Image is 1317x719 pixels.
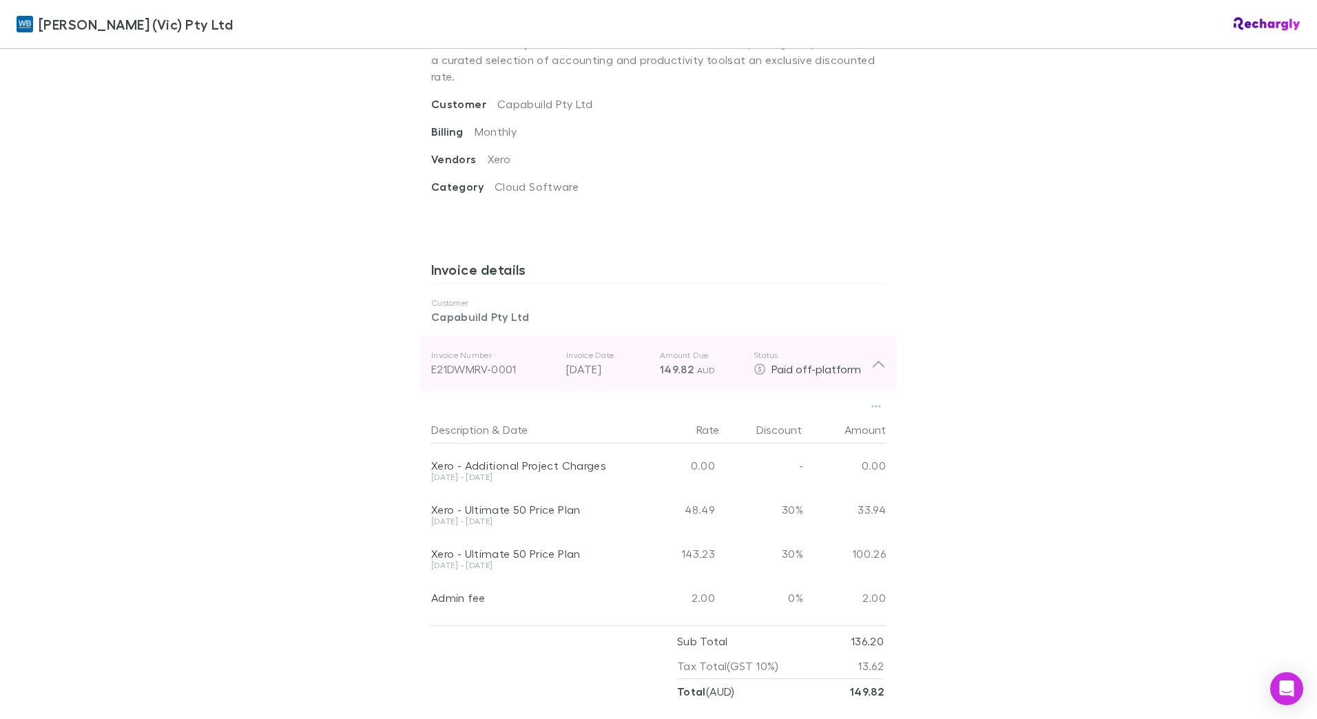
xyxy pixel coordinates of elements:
strong: 149.82 [850,685,884,698]
div: 0% [720,576,803,620]
div: 30% [720,488,803,532]
div: Open Intercom Messenger [1270,672,1303,705]
span: Billing [431,125,475,138]
button: Date [503,416,528,444]
p: Amount Due [660,350,743,361]
div: 0.00 [803,444,886,488]
p: Invoice Date [566,350,649,361]
img: William Buck (Vic) Pty Ltd's Logo [17,16,33,32]
h3: Invoice details [431,261,886,283]
div: 143.23 [638,532,720,576]
div: Xero - Ultimate 50 Price Plan [431,547,632,561]
div: Xero - Ultimate 50 Price Plan [431,503,632,517]
p: Customer [431,298,886,309]
img: Rechargly Logo [1234,17,1300,31]
div: Admin fee [431,591,632,605]
span: Customer [431,97,497,111]
p: Sub Total [677,629,727,654]
div: 30% [720,532,803,576]
span: Cloud Software [495,180,579,193]
div: Xero - Additional Project Charges [431,459,632,472]
div: E21DWMRV-0001 [431,361,555,377]
div: 100.26 [803,532,886,576]
div: [DATE] - [DATE] [431,473,632,481]
span: Paid off-platform [771,362,861,375]
span: Capabuild Pty Ltd [497,97,592,110]
span: Vendors [431,152,488,166]
p: Invoice Number [431,350,555,361]
div: 48.49 [638,488,720,532]
span: Monthly [475,125,517,138]
button: Description [431,416,489,444]
div: 0.00 [638,444,720,488]
p: 13.62 [858,654,884,678]
div: Invoice NumberE21DWMRV-0001Invoice Date[DATE]Amount Due149.82 AUDStatusPaid off-platform [420,336,897,391]
div: [DATE] - [DATE] [431,561,632,570]
span: 149.82 [660,362,694,376]
div: [DATE] - [DATE] [431,517,632,525]
p: [DATE] [566,361,649,377]
p: Status [754,350,871,361]
div: 33.94 [803,488,886,532]
p: Capabuild Pty Ltd [431,309,886,325]
p: 136.20 [851,629,884,654]
div: - [720,444,803,488]
span: AUD [697,365,716,375]
p: Tax Total (GST 10%) [677,654,779,678]
p: ( AUD ) [677,679,735,704]
p: . The software suite subscription gives you access to a curated selection of accounting and produ... [431,24,886,96]
span: Category [431,180,495,194]
div: 2.00 [638,576,720,620]
span: Xero [488,152,510,165]
div: 2.00 [803,576,886,620]
div: & [431,416,632,444]
span: [PERSON_NAME] (Vic) Pty Ltd [39,14,233,34]
strong: Total [677,685,706,698]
